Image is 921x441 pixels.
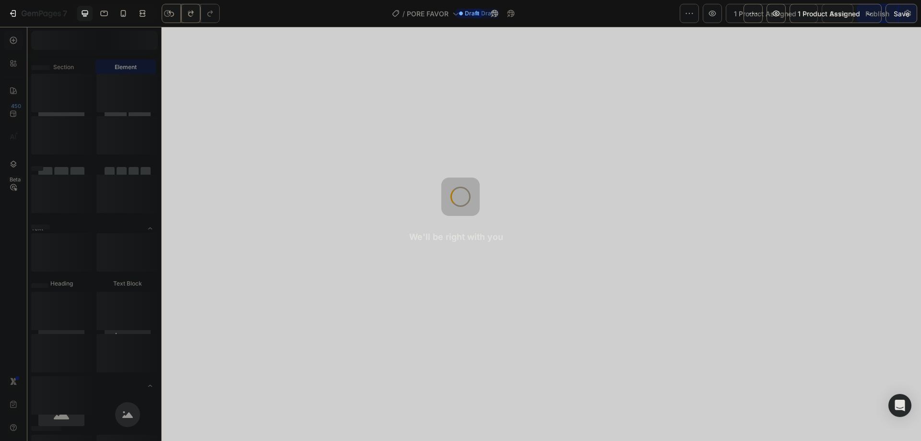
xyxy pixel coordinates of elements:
[465,9,479,18] span: Draft
[894,10,909,18] span: Save
[4,4,71,23] button: 7
[409,231,512,243] h2: We'll be right with you
[798,9,860,19] span: 1 product assigned
[886,4,917,23] button: Save
[790,4,882,23] button: 1 product assigned
[63,8,67,19] p: 7
[162,4,201,23] div: Undo/Redo
[888,394,911,417] div: Open Intercom Messenger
